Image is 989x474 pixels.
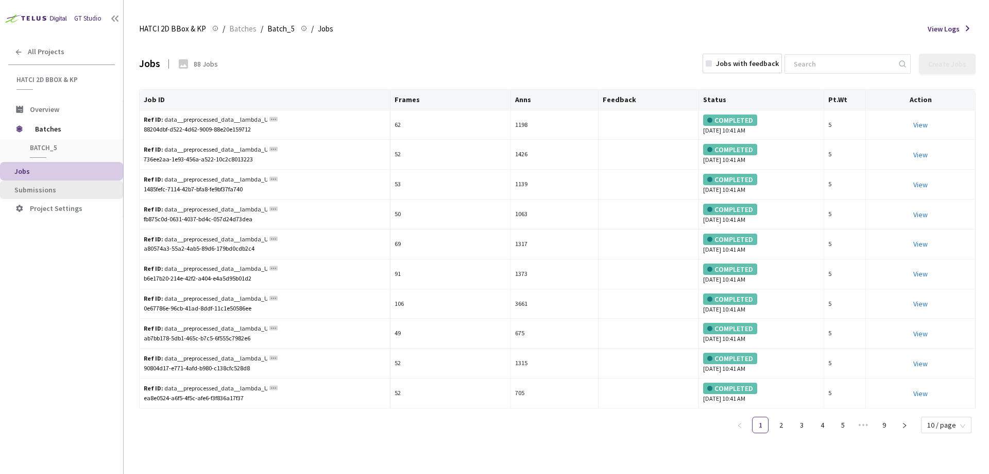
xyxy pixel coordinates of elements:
td: 1063 [511,200,599,230]
span: Batch_5 [267,23,295,35]
span: HATCI 2D BBox & KP [139,23,206,35]
a: View [913,329,928,338]
li: / [261,23,263,35]
div: GT Studio [74,14,101,24]
a: View [913,150,928,159]
td: 62 [390,110,511,140]
div: COMPLETED [703,293,757,305]
a: 4 [814,417,830,433]
a: 3 [794,417,809,433]
th: Job ID [140,90,390,110]
a: 9 [876,417,892,433]
td: 5 [824,289,866,319]
div: Jobs [139,56,160,71]
td: 1315 [511,349,599,379]
div: [DATE] 10:41 AM [703,144,820,165]
td: 5 [824,379,866,408]
td: 5 [824,349,866,379]
li: Next Page [896,417,913,433]
td: 1373 [511,259,599,289]
a: View [913,120,928,129]
div: a80574a3-55a2-4ab5-89d6-179bd0cdb2c4 [144,244,386,254]
td: 675 [511,319,599,349]
td: 53 [390,170,511,200]
td: 49 [390,319,511,349]
span: Batches [35,119,106,139]
b: Ref ID: [144,116,163,123]
div: data__preprocessed_data__lambda_UndistortFrames__20250401_131949/ [144,384,267,394]
span: All Projects [28,47,64,56]
div: data__preprocessed_data__lambda_UndistortFrames__20250331_140241/ [144,205,267,215]
b: Ref ID: [144,384,163,392]
td: 3661 [511,289,599,319]
span: 10 / page [927,417,965,433]
td: 5 [824,259,866,289]
div: [DATE] 10:41 AM [703,323,820,344]
li: 5 [834,417,851,433]
div: COMPLETED [703,204,757,215]
a: Batches [227,23,259,34]
div: 736ee2aa-1e93-456a-a522-10c2c8013223 [144,155,386,165]
li: Previous Page [731,417,748,433]
td: 52 [390,379,511,408]
span: Batch_5 [30,143,106,152]
td: 50 [390,200,511,230]
a: 2 [773,417,789,433]
th: Feedback [599,90,699,110]
b: Ref ID: [144,324,163,332]
b: Ref ID: [144,205,163,213]
div: [DATE] 10:41 AM [703,204,820,225]
span: Jobs [318,23,333,35]
li: 4 [814,417,830,433]
div: b6e17b20-214e-42f2-a404-e4a5d95b01d2 [144,274,386,284]
button: right [896,417,913,433]
b: Ref ID: [144,265,163,272]
b: Ref ID: [144,235,163,243]
span: HATCI 2D BBox & KP [16,75,109,84]
span: Project Settings [30,204,82,213]
div: data__preprocessed_data__lambda_UndistortFrames__20250401_124949/ [144,264,267,274]
div: [DATE] 10:41 AM [703,115,820,136]
li: Next 5 Pages [855,417,872,433]
td: 69 [390,230,511,259]
a: View [913,269,928,279]
td: 5 [824,230,866,259]
a: View [913,359,928,368]
td: 106 [390,289,511,319]
div: COMPLETED [703,264,757,275]
div: COMPLETED [703,144,757,155]
div: 88 Jobs [194,59,218,69]
th: Action [866,90,976,110]
td: 1198 [511,110,599,140]
a: 1 [753,417,768,433]
a: View [913,299,928,308]
div: data__preprocessed_data__lambda_UndistortFrames__20250410_105618/ [144,354,267,364]
div: Create Jobs [928,60,966,68]
li: 2 [773,417,789,433]
div: COMPLETED [703,323,757,334]
span: left [737,422,743,429]
div: [DATE] 10:41 AM [703,293,820,315]
li: / [223,23,225,35]
b: Ref ID: [144,354,163,362]
span: Overview [30,105,59,114]
span: right [901,422,908,429]
div: [DATE] 10:41 AM [703,353,820,374]
button: left [731,417,748,433]
div: ea8e0524-a6f5-4f5c-afe6-f3f836a17f37 [144,394,386,403]
div: 90804d17-e771-4afd-b980-c138cfc528d8 [144,364,386,373]
b: Ref ID: [144,145,163,153]
div: [DATE] 10:41 AM [703,264,820,285]
a: View [913,210,928,219]
span: View Logs [928,24,960,34]
td: 5 [824,140,866,170]
li: 9 [876,417,892,433]
td: 5 [824,110,866,140]
div: fb875c0d-0631-4037-bd4c-057d24d73dea [144,215,386,224]
li: / [311,23,314,35]
td: 52 [390,349,511,379]
b: Ref ID: [144,175,163,183]
div: COMPLETED [703,115,757,126]
b: Ref ID: [144,295,163,302]
td: 91 [390,259,511,289]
